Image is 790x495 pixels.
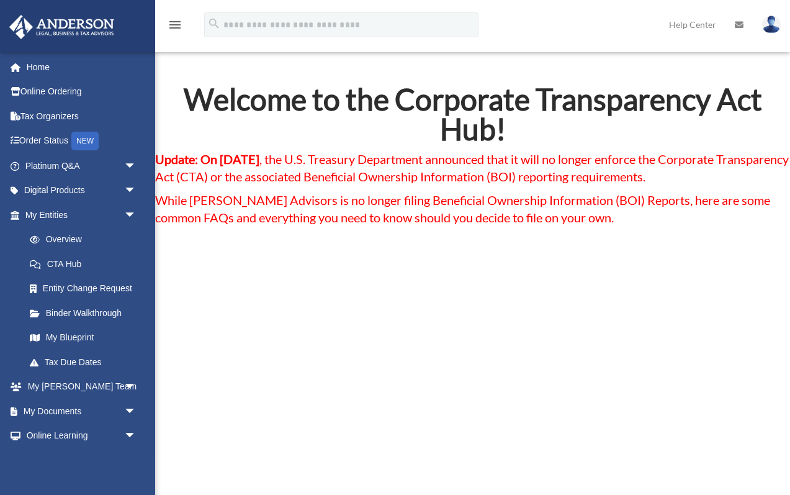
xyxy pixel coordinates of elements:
[124,375,149,400] span: arrow_drop_down
[6,15,118,39] img: Anderson Advisors Platinum Portal
[155,84,790,150] h2: Welcome to the Corporate Transparency Act Hub!
[9,424,155,448] a: Online Learningarrow_drop_down
[762,16,781,34] img: User Pic
[17,227,155,252] a: Overview
[17,252,149,276] a: CTA Hub
[9,153,155,178] a: Platinum Q&Aarrow_drop_down
[168,17,182,32] i: menu
[71,132,99,150] div: NEW
[124,424,149,449] span: arrow_drop_down
[9,129,155,154] a: Order StatusNEW
[155,152,789,184] span: , the U.S. Treasury Department announced that it will no longer enforce the Corporate Transparenc...
[124,399,149,424] span: arrow_drop_down
[9,55,155,79] a: Home
[9,104,155,129] a: Tax Organizers
[9,448,155,473] a: Billingarrow_drop_down
[155,193,770,225] span: While [PERSON_NAME] Advisors is no longer filing Beneficial Ownership Information (BOI) Reports, ...
[207,17,221,30] i: search
[168,22,182,32] a: menu
[17,301,155,325] a: Binder Walkthrough
[17,325,155,350] a: My Blueprint
[9,399,155,424] a: My Documentsarrow_drop_down
[9,202,155,227] a: My Entitiesarrow_drop_down
[9,178,155,203] a: Digital Productsarrow_drop_down
[124,153,149,179] span: arrow_drop_down
[17,350,155,375] a: Tax Due Dates
[124,448,149,473] span: arrow_drop_down
[124,202,149,228] span: arrow_drop_down
[9,79,155,104] a: Online Ordering
[17,276,155,301] a: Entity Change Request
[9,375,155,399] a: My [PERSON_NAME] Teamarrow_drop_down
[155,152,259,166] strong: Update: On [DATE]
[124,178,149,204] span: arrow_drop_down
